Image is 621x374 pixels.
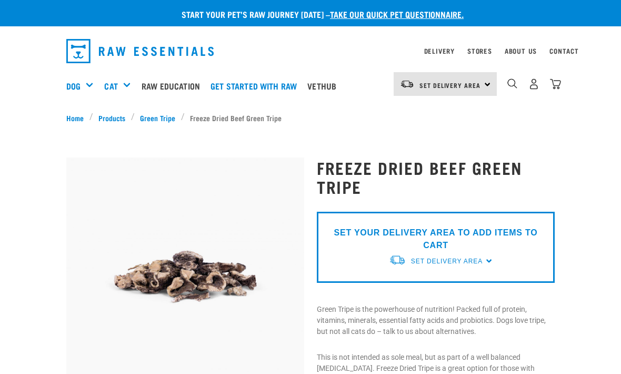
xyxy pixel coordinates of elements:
a: About Us [505,49,537,53]
p: SET YOUR DELIVERY AREA TO ADD ITEMS TO CART [325,227,547,252]
a: Home [66,112,89,123]
p: Green Tripe is the powerhouse of nutrition! Packed full of protein, vitamins, minerals, essential... [317,304,555,337]
nav: dropdown navigation [58,35,563,67]
a: Delivery [424,49,455,53]
img: home-icon-1@2x.png [507,78,517,88]
a: Get started with Raw [208,65,305,107]
img: van-moving.png [400,80,414,89]
nav: breadcrumbs [66,112,555,123]
a: Stores [467,49,492,53]
span: Set Delivery Area [419,83,480,87]
a: Green Tripe [135,112,181,123]
a: Products [93,112,131,123]
a: Vethub [305,65,344,107]
img: van-moving.png [389,254,406,265]
a: Raw Education [139,65,208,107]
img: home-icon@2x.png [550,78,561,90]
span: Set Delivery Area [411,258,483,265]
img: Raw Essentials Logo [66,39,214,63]
img: user.png [528,78,539,90]
h1: Freeze Dried Beef Green Tripe [317,158,555,196]
a: take our quick pet questionnaire. [330,12,464,16]
a: Dog [66,80,81,92]
a: Contact [549,49,579,53]
a: Cat [104,80,117,92]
